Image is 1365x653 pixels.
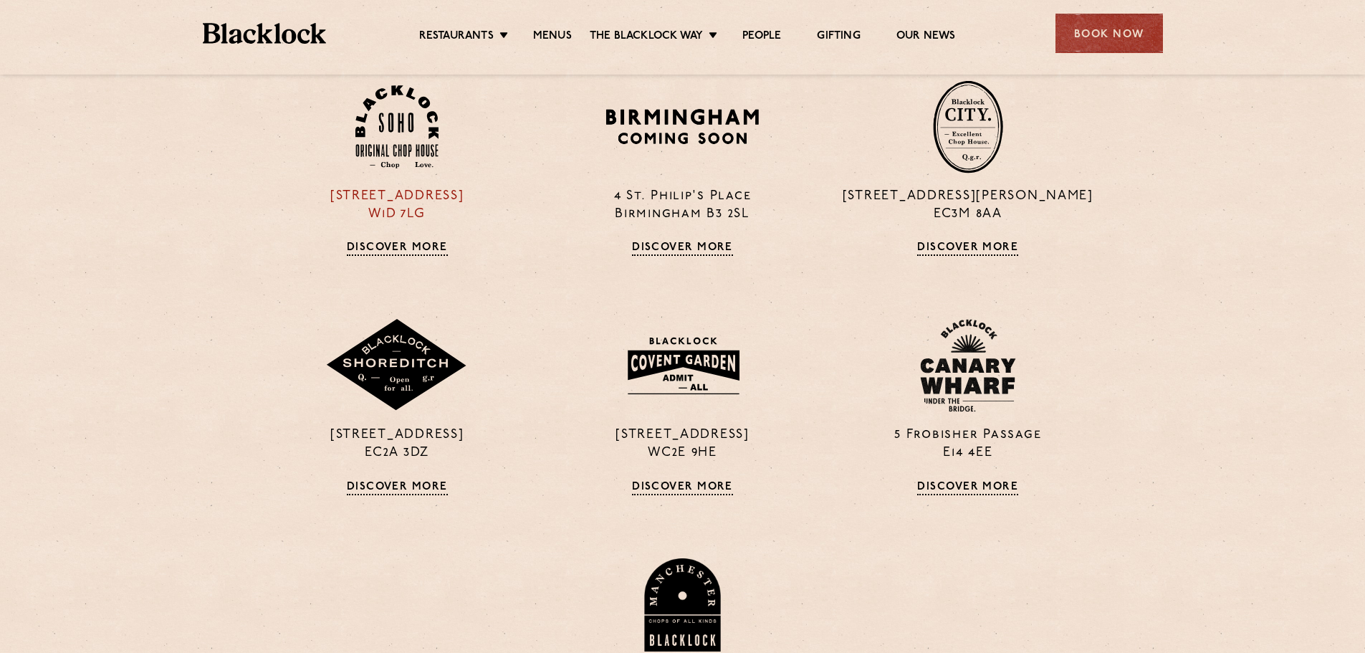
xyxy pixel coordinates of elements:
[817,29,860,45] a: Gifting
[632,242,733,256] a: Discover More
[642,558,723,652] img: BL_Manchester_Logo-bleed.png
[632,481,733,495] a: Discover More
[917,481,1018,495] a: Discover More
[550,426,814,462] p: [STREET_ADDRESS] WC2E 9HE
[265,426,529,462] p: [STREET_ADDRESS] EC2A 3DZ
[603,104,762,149] img: BIRMINGHAM-P22_-e1747915156957.png
[347,242,448,256] a: Discover More
[419,29,494,45] a: Restaurants
[203,23,327,44] img: BL_Textured_Logo-footer-cropped.svg
[836,188,1100,224] p: [STREET_ADDRESS][PERSON_NAME] EC3M 8AA
[742,29,781,45] a: People
[917,242,1018,256] a: Discover More
[347,481,448,495] a: Discover More
[613,328,752,403] img: BLA_1470_CoventGarden_Website_Solid.svg
[1055,14,1163,53] div: Book Now
[896,29,956,45] a: Our News
[590,29,703,45] a: The Blacklock Way
[920,319,1016,412] img: BL_CW_Logo_Website.svg
[355,85,439,169] img: Soho-stamp-default.svg
[933,80,1003,173] img: City-stamp-default.svg
[265,188,529,224] p: [STREET_ADDRESS] W1D 7LG
[533,29,572,45] a: Menus
[325,319,469,412] img: Shoreditch-stamp-v2-default.svg
[836,426,1100,462] p: 5 Frobisher Passage E14 4EE
[550,188,814,224] p: 4 St. Philip's Place Birmingham B3 2SL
